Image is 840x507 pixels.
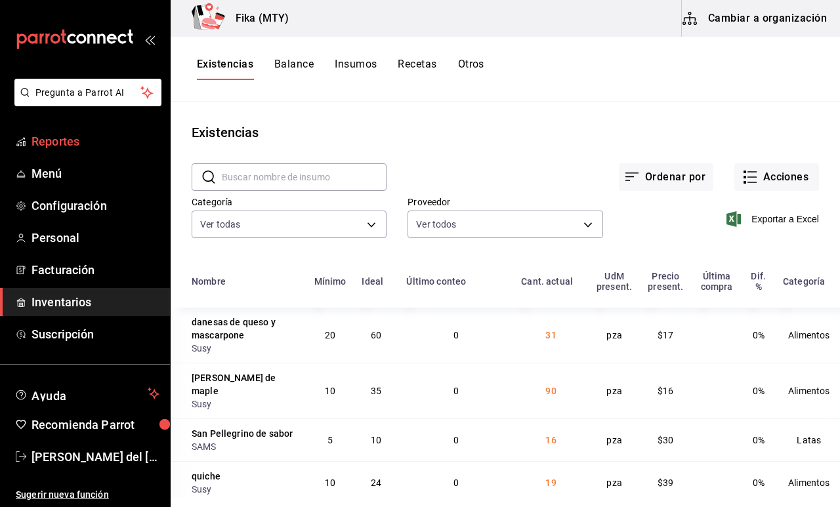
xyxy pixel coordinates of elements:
[521,276,573,287] div: Cant. actual
[225,10,289,26] h3: Fika (MTY)
[192,315,299,342] div: danesas de queso y mascarpone
[31,165,159,182] span: Menú
[335,58,377,80] button: Insumos
[398,58,436,80] button: Recetas
[453,330,459,340] span: 0
[197,58,484,80] div: navigation tabs
[453,477,459,488] span: 0
[658,477,673,488] span: $39
[192,470,220,483] div: quiche
[371,435,381,445] span: 10
[597,271,632,292] div: UdM present.
[192,483,299,496] div: Susy
[192,397,299,411] div: Susy
[750,271,767,292] div: Dif. %
[31,293,159,311] span: Inventarios
[753,330,765,340] span: 0%
[589,363,640,418] td: pza
[192,371,299,397] div: [PERSON_NAME] de maple
[589,418,640,461] td: pza
[325,477,335,488] span: 10
[35,86,141,100] span: Pregunta a Parrot AI
[658,435,673,445] span: $30
[192,427,293,440] div: San Pellegrino de sabor
[192,342,299,355] div: Susy
[197,58,253,80] button: Existencias
[458,58,484,80] button: Otros
[31,229,159,247] span: Personal
[589,308,640,363] td: pza
[31,197,159,214] span: Configuración
[327,435,333,445] span: 5
[545,330,556,340] span: 31
[406,276,466,287] div: Último conteo
[545,435,556,445] span: 16
[371,330,381,340] span: 60
[200,218,240,231] span: Ver todas
[371,477,381,488] span: 24
[192,276,226,287] div: Nombre
[753,435,765,445] span: 0%
[453,386,459,396] span: 0
[222,164,387,190] input: Buscar nombre de insumo
[144,34,155,45] button: open_drawer_menu
[31,132,159,150] span: Reportes
[362,276,383,287] div: Ideal
[325,330,335,340] span: 20
[408,197,602,207] label: Proveedor
[31,261,159,279] span: Facturación
[31,386,142,401] span: Ayuda
[14,79,161,106] button: Pregunta a Parrot AI
[658,386,673,396] span: $16
[371,386,381,396] span: 35
[16,488,159,502] span: Sugerir nueva función
[192,440,299,453] div: SAMS
[192,197,387,207] label: Categoría
[753,386,765,396] span: 0%
[314,276,346,287] div: Mínimo
[648,271,683,292] div: Precio present.
[9,95,161,109] a: Pregunta a Parrot AI
[619,163,713,191] button: Ordenar por
[31,448,159,466] span: [PERSON_NAME] del [PERSON_NAME]
[545,477,556,488] span: 19
[699,271,734,292] div: Última compra
[192,123,259,142] div: Existencias
[734,163,819,191] button: Acciones
[31,416,159,434] span: Recomienda Parrot
[325,386,335,396] span: 10
[589,461,640,504] td: pza
[274,58,314,80] button: Balance
[753,477,765,488] span: 0%
[783,276,825,287] div: Categoría
[545,386,556,396] span: 90
[31,325,159,343] span: Suscripción
[453,435,459,445] span: 0
[658,330,673,340] span: $17
[416,218,456,231] span: Ver todos
[729,211,819,227] button: Exportar a Excel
